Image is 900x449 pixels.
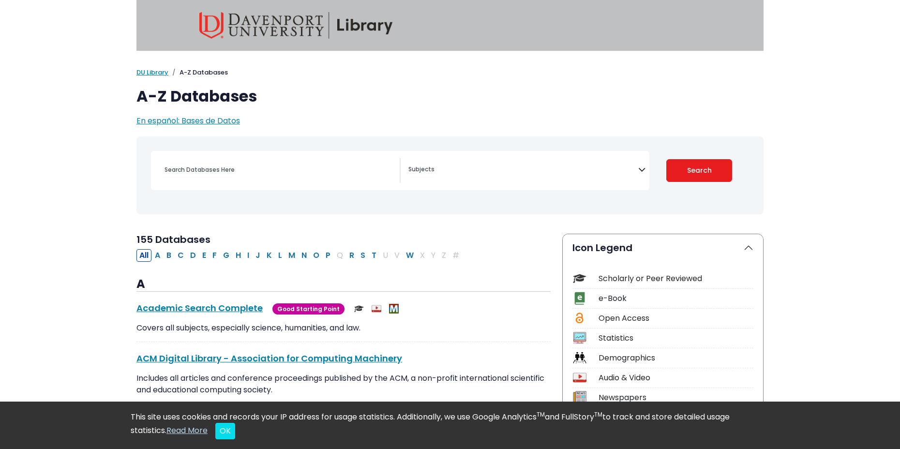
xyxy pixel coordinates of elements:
div: Alpha-list to filter by first letter of database name [136,249,463,260]
span: Good Starting Point [272,303,345,314]
div: This site uses cookies and records your IP address for usage statistics. Additionally, we use Goo... [131,411,769,439]
button: Icon Legend [563,234,763,261]
button: Filter Results L [275,249,285,262]
a: DU Library [136,68,168,77]
img: Davenport University Library [199,12,393,39]
button: Filter Results T [369,249,379,262]
a: Academic Search Complete [136,302,263,314]
nav: Search filters [136,136,764,214]
img: Icon Audio & Video [573,371,586,384]
p: Covers all subjects, especially science, humanities, and law. [136,322,551,334]
li: A-Z Databases [168,68,228,77]
div: Open Access [599,313,753,324]
img: Scholarly or Peer Reviewed [354,304,364,314]
button: Filter Results I [244,249,252,262]
sup: TM [594,410,602,419]
a: Read More [166,425,208,436]
img: Icon e-Book [573,292,586,305]
div: Demographics [599,352,753,364]
a: En español: Bases de Datos [136,115,240,126]
img: Icon Newspapers [573,391,586,404]
div: Statistics [599,332,753,344]
button: Filter Results B [164,249,174,262]
a: ACM Digital Library - Association for Computing Machinery [136,352,402,364]
nav: breadcrumb [136,68,764,77]
h1: A-Z Databases [136,87,764,105]
img: MeL (Michigan electronic Library) [389,304,399,314]
h3: A [136,277,551,292]
button: Close [215,423,235,439]
img: Icon Open Access [573,312,585,325]
button: Filter Results M [285,249,298,262]
button: Filter Results S [358,249,368,262]
button: Filter Results P [323,249,333,262]
button: Submit for Search Results [666,159,733,182]
button: Filter Results D [187,249,199,262]
button: All [136,249,151,262]
div: e-Book [599,293,753,304]
img: Icon Scholarly or Peer Reviewed [573,272,586,285]
textarea: Search [408,166,638,174]
button: Filter Results G [220,249,232,262]
button: Filter Results E [199,249,209,262]
button: Filter Results N [299,249,310,262]
span: 155 Databases [136,233,210,246]
button: Filter Results R [346,249,357,262]
img: Audio & Video [372,304,381,314]
div: Audio & Video [599,372,753,384]
button: Filter Results O [310,249,322,262]
div: Newspapers [599,392,753,404]
img: Icon Statistics [573,331,586,344]
button: Filter Results W [403,249,417,262]
img: Icon Demographics [573,351,586,364]
p: Includes all articles and conference proceedings published by the ACM, a non-profit international... [136,373,551,407]
button: Filter Results F [210,249,220,262]
div: Scholarly or Peer Reviewed [599,273,753,284]
button: Filter Results K [264,249,275,262]
button: Filter Results J [253,249,263,262]
sup: TM [537,410,545,419]
input: Search database by title or keyword [159,163,400,177]
button: Filter Results C [175,249,187,262]
button: Filter Results A [152,249,163,262]
button: Filter Results H [233,249,244,262]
